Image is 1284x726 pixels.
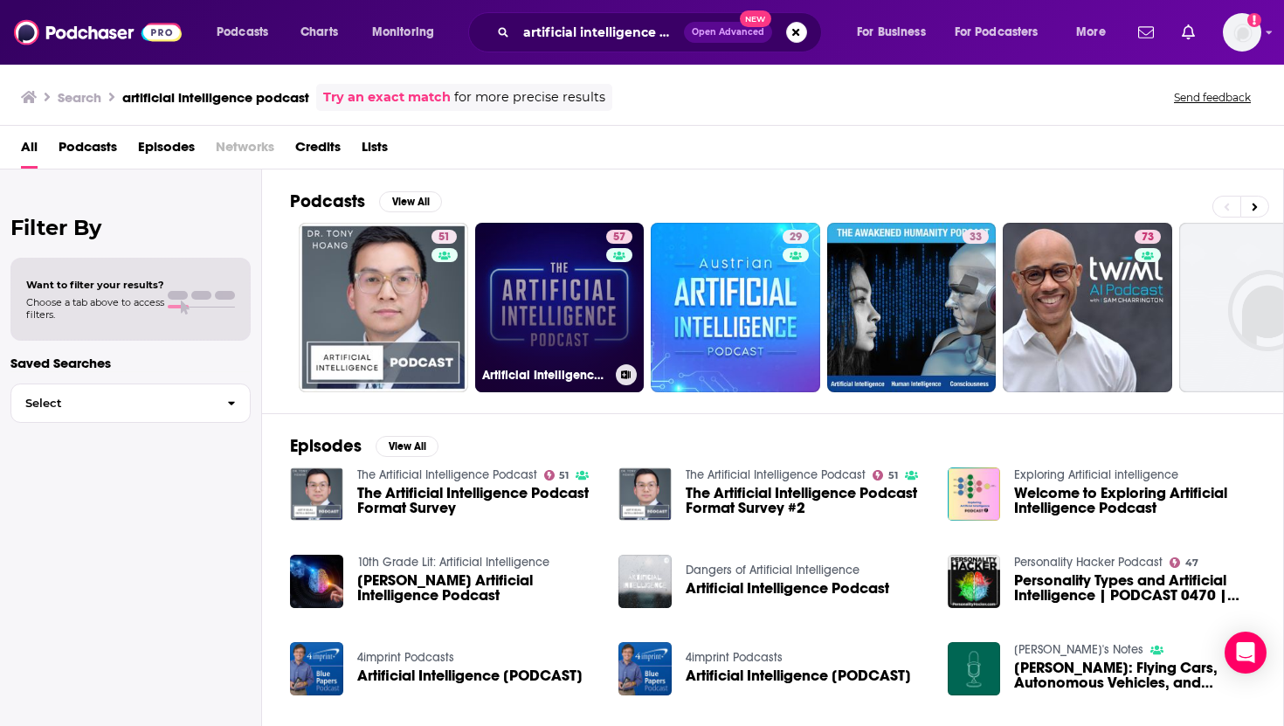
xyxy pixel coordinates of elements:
a: Try an exact match [323,87,451,107]
span: Networks [216,133,274,169]
img: Personality Types and Artificial Intelligence | PODCAST 0470 | PersonalityHacker.com [948,555,1001,608]
span: 57 [613,229,625,246]
input: Search podcasts, credits, & more... [516,18,684,46]
a: The Artificial Intelligence Podcast [357,467,537,482]
a: The Artificial Intelligence Podcast Format Survey [357,486,598,515]
img: Artificial Intelligence Podcast [618,555,672,608]
a: Artificial Intelligence [PODCAST] [686,668,911,683]
a: Show notifications dropdown [1175,17,1202,47]
a: Lists [362,133,388,169]
button: View All [379,191,442,212]
a: Exploring Artificial intelligence [1014,467,1178,482]
img: Artificial Intelligence [PODCAST] [618,642,672,695]
a: 57Artificial Intelligence Podcast: ChatGPT, [PERSON_NAME], [PERSON_NAME] and all other AI Tools [475,223,645,392]
span: 51 [438,229,450,246]
a: 73 [1135,230,1161,244]
a: All [21,133,38,169]
a: Welcome to Exploring Artificial Intelligence Podcast [1014,486,1255,515]
a: Personality Hacker Podcast [1014,555,1163,570]
span: for more precise results [454,87,605,107]
img: Welcome to Exploring Artificial Intelligence Podcast [948,467,1001,521]
a: David's Notes [1014,642,1143,657]
button: open menu [845,18,948,46]
span: Personality Types and Artificial Intelligence | PODCAST 0470 | [DOMAIN_NAME] [1014,573,1255,603]
h3: Search [58,89,101,106]
a: Sebastian Thrun: Flying Cars, Autonomous Vehicles, and Education | Artificial Intelligence Podcast [1014,660,1255,690]
button: View All [376,436,438,457]
a: 33 [963,230,989,244]
span: More [1076,20,1106,45]
span: Select [11,398,213,409]
button: open menu [1064,18,1128,46]
a: Dangers of Artificial Intelligence [686,563,859,577]
span: 51 [888,472,898,480]
a: Show notifications dropdown [1131,17,1161,47]
a: The Artificial Intelligence Podcast Format Survey #2 [686,486,927,515]
a: 47 [1170,557,1198,568]
a: 4imprint Podcasts [357,650,454,665]
a: Personality Types and Artificial Intelligence | PODCAST 0470 | PersonalityHacker.com [1014,573,1255,603]
span: 51 [559,472,569,480]
a: Episodes [138,133,195,169]
img: User Profile [1223,13,1261,52]
button: open menu [204,18,291,46]
h2: Episodes [290,435,362,457]
img: Artificial Intelligence [PODCAST] [290,642,343,695]
a: 51 [299,223,468,392]
span: 73 [1142,229,1154,246]
button: Select [10,384,251,423]
button: Send feedback [1169,90,1256,105]
span: Want to filter your results? [26,279,164,291]
span: Logged in as SolComms [1223,13,1261,52]
a: Joshua Tilyou Artificial Intelligence Podcast [357,573,598,603]
a: Charts [289,18,349,46]
a: 51 [873,470,898,481]
h3: Artificial Intelligence Podcast: ChatGPT, [PERSON_NAME], [PERSON_NAME] and all other AI Tools [482,368,609,383]
span: For Business [857,20,926,45]
button: Open AdvancedNew [684,22,772,43]
img: The Artificial Intelligence Podcast Format Survey [290,467,343,521]
svg: Add a profile image [1247,13,1261,27]
a: Artificial Intelligence Podcast [686,581,889,596]
span: Charts [300,20,338,45]
a: 29 [651,223,820,392]
a: Artificial Intelligence [PODCAST] [357,668,583,683]
a: 51 [431,230,457,244]
a: Joshua Tilyou Artificial Intelligence Podcast [290,555,343,608]
span: Open Advanced [692,28,764,37]
button: open menu [943,18,1064,46]
a: 33 [827,223,997,392]
a: 10th Grade Lit: Artificial Intelligence [357,555,549,570]
span: For Podcasters [955,20,1039,45]
a: Podcasts [59,133,117,169]
span: Monitoring [372,20,434,45]
button: open menu [360,18,457,46]
span: Choose a tab above to access filters. [26,296,164,321]
h2: Filter By [10,215,251,240]
div: Search podcasts, credits, & more... [485,12,839,52]
span: 29 [790,229,802,246]
a: 57 [606,230,632,244]
a: Credits [295,133,341,169]
a: 4imprint Podcasts [686,650,783,665]
a: 73 [1003,223,1172,392]
img: Podchaser - Follow, Share and Rate Podcasts [14,16,182,49]
a: PodcastsView All [290,190,442,212]
button: Show profile menu [1223,13,1261,52]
